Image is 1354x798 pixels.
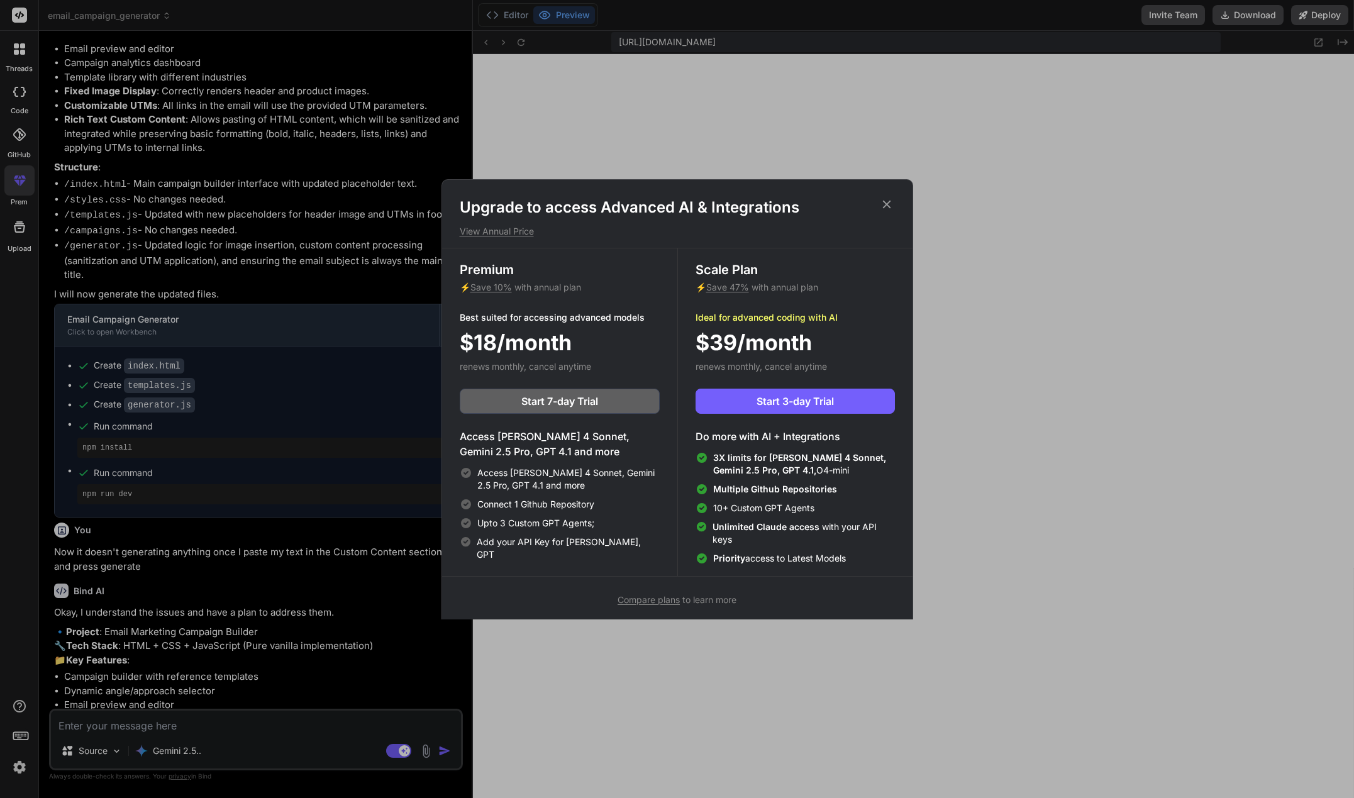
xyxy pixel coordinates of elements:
span: Start 7-day Trial [521,394,598,409]
span: $18/month [460,326,572,358]
span: Connect 1 Github Repository [477,498,594,511]
span: Access [PERSON_NAME] 4 Sonnet, Gemini 2.5 Pro, GPT 4.1 and more [477,467,660,492]
span: Unlimited Claude access [713,521,822,532]
h4: Do more with AI + Integrations [696,429,895,444]
span: access to Latest Models [713,552,846,565]
span: Multiple Github Repositories [713,484,837,494]
button: Start 3-day Trial [696,389,895,414]
span: with your API keys [713,521,894,546]
span: Start 3-day Trial [757,394,834,409]
span: Upto 3 Custom GPT Agents; [477,517,594,529]
span: O4-mini [713,452,895,477]
span: renews monthly, cancel anytime [460,361,591,372]
button: Start 7-day Trial [460,389,660,414]
span: $39/month [696,326,812,358]
p: ⚡ with annual plan [460,281,660,294]
h1: Upgrade to access Advanced AI & Integrations [460,197,895,218]
span: Priority [713,553,745,563]
p: Ideal for advanced coding with AI [696,311,895,324]
span: Save 10% [470,282,512,292]
h3: Scale Plan [696,261,895,279]
h4: Access [PERSON_NAME] 4 Sonnet, Gemini 2.5 Pro, GPT 4.1 and more [460,429,660,459]
p: Best suited for accessing advanced models [460,311,660,324]
span: 3X limits for [PERSON_NAME] 4 Sonnet, Gemini 2.5 Pro, GPT 4.1, [713,452,886,475]
span: Compare plans [618,594,680,605]
span: Add your API Key for [PERSON_NAME], GPT [477,536,659,561]
span: 10+ Custom GPT Agents [713,502,814,514]
h3: Premium [460,261,660,279]
p: View Annual Price [460,225,895,238]
span: to learn more [618,594,736,605]
span: renews monthly, cancel anytime [696,361,827,372]
p: ⚡ with annual plan [696,281,895,294]
span: Save 47% [706,282,749,292]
